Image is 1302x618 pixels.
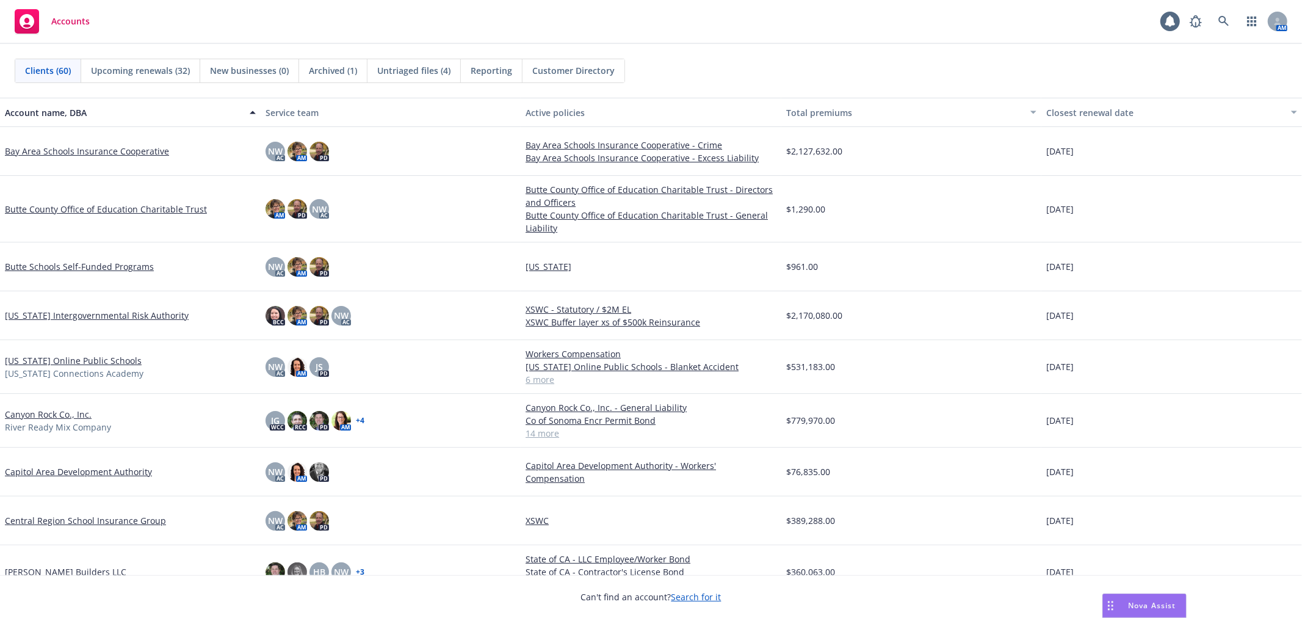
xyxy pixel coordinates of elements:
img: photo [331,411,351,431]
a: Capitol Area Development Authority [5,465,152,478]
div: Closest renewal date [1046,106,1284,119]
span: NW [334,565,349,578]
span: HB [313,565,325,578]
a: [PERSON_NAME] Builders LLC [5,565,126,578]
span: New businesses (0) [210,64,289,77]
a: Butte County Office of Education Charitable Trust - Directors and Officers [526,183,776,209]
span: $389,288.00 [786,514,835,527]
a: Workers Compensation [526,347,776,360]
img: photo [288,357,307,377]
img: photo [309,257,329,277]
span: NW [268,465,283,478]
a: Capitol Area Development Authority - Workers' Compensation [526,459,776,485]
img: photo [309,306,329,325]
span: $2,170,080.00 [786,309,842,322]
a: 6 more [526,373,776,386]
span: $2,127,632.00 [786,145,842,158]
a: XSWC Buffer layer xs of $500k Reinsurance [526,316,776,329]
img: photo [309,511,329,531]
img: photo [288,462,307,482]
span: NW [334,309,349,322]
a: [US_STATE] Online Public Schools - Blanket Accident [526,360,776,373]
a: Search for it [671,591,722,603]
a: Switch app [1240,9,1264,34]
button: Active policies [521,98,781,127]
span: [DATE] [1046,203,1074,216]
span: Archived (1) [309,64,357,77]
span: [DATE] [1046,309,1074,322]
span: NW [268,145,283,158]
span: Untriaged files (4) [377,64,450,77]
a: + 4 [356,417,364,424]
span: [DATE] [1046,565,1074,578]
span: [DATE] [1046,514,1074,527]
span: NW [268,260,283,273]
span: River Ready Mix Company [5,421,111,434]
a: XSWC [526,514,776,527]
a: XSWC - Statutory / $2M EL [526,303,776,316]
a: Co of Sonoma Encr Permit Bond [526,414,776,427]
button: Nova Assist [1102,594,1187,618]
span: [DATE] [1046,465,1074,478]
span: [DATE] [1046,414,1074,427]
a: [US_STATE] Online Public Schools [5,354,142,367]
a: [US_STATE] Intergovernmental Risk Authority [5,309,189,322]
img: photo [266,199,285,219]
a: Bay Area Schools Insurance Cooperative - Crime [526,139,776,151]
div: Drag to move [1103,594,1118,617]
img: photo [288,199,307,219]
img: photo [309,411,329,431]
span: Upcoming renewals (32) [91,64,190,77]
span: $531,183.00 [786,360,835,373]
span: $360,063.00 [786,565,835,578]
a: Butte County Office of Education Charitable Trust [5,203,207,216]
div: Total premiums [786,106,1024,119]
img: photo [288,411,307,431]
a: [US_STATE] [526,260,776,273]
span: [DATE] [1046,145,1074,158]
img: photo [288,142,307,161]
button: Closest renewal date [1041,98,1302,127]
img: photo [266,306,285,325]
span: NW [268,514,283,527]
a: Report a Bug [1184,9,1208,34]
span: $779,970.00 [786,414,835,427]
a: Canyon Rock Co., Inc. - General Liability [526,401,776,414]
img: photo [309,142,329,161]
span: JG [271,414,280,427]
span: Can't find an account? [581,591,722,603]
span: [DATE] [1046,260,1074,273]
button: Service team [261,98,521,127]
a: Bay Area Schools Insurance Cooperative [5,145,169,158]
span: [DATE] [1046,360,1074,373]
a: State of CA - Contractor's License Bond [526,565,776,578]
span: Accounts [51,16,90,26]
img: photo [288,562,307,582]
span: NW [268,360,283,373]
a: Accounts [10,4,95,38]
img: photo [266,562,285,582]
img: photo [288,257,307,277]
button: Total premiums [781,98,1042,127]
span: $961.00 [786,260,818,273]
span: Customer Directory [532,64,615,77]
span: NW [312,203,327,216]
a: Central Region School Insurance Group [5,514,166,527]
span: Reporting [471,64,512,77]
a: 14 more [526,427,776,440]
span: $76,835.00 [786,465,830,478]
div: Account name, DBA [5,106,242,119]
span: Nova Assist [1128,600,1176,611]
a: Bay Area Schools Insurance Cooperative - Excess Liability [526,151,776,164]
span: $1,290.00 [786,203,825,216]
span: [US_STATE] Connections Academy [5,367,143,380]
span: JS [316,360,323,373]
a: Butte Schools Self-Funded Programs [5,260,154,273]
a: Search [1212,9,1236,34]
img: photo [309,462,329,482]
a: Canyon Rock Co., Inc. [5,408,92,421]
